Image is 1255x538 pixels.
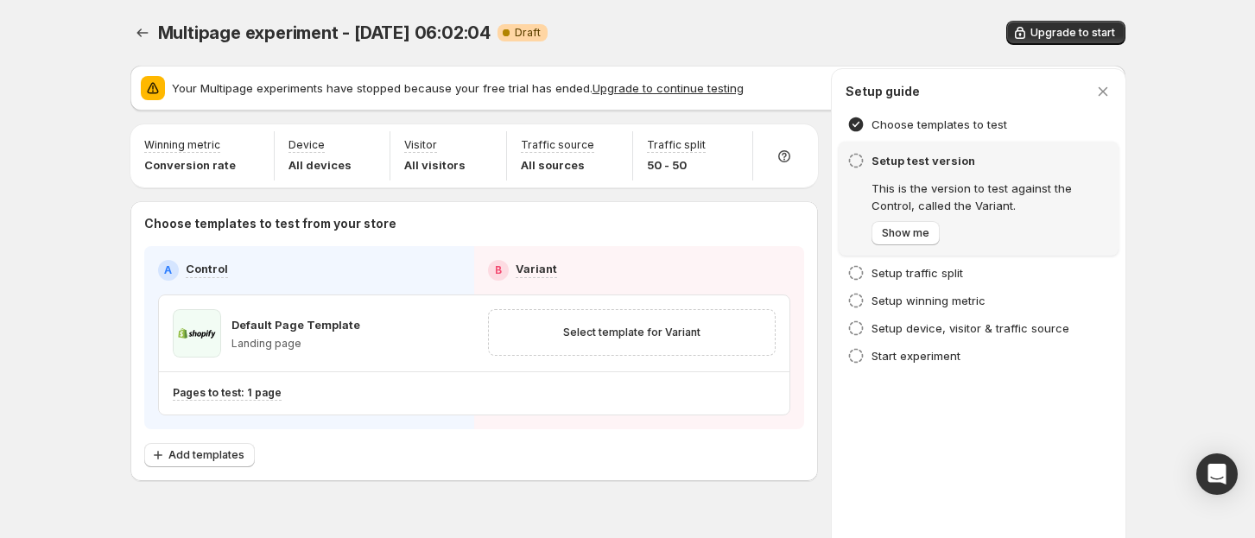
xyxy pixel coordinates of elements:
p: Winning metric [144,138,220,152]
h4: Setup winning metric [872,292,986,309]
p: Traffic source [521,138,594,152]
p: Variant [516,260,557,277]
p: Your Multipage experiments have stopped because your free trial has ended. [172,79,1115,97]
p: Choose templates to test from your store [144,215,804,232]
p: All visitors [404,156,466,174]
p: All devices [288,156,352,174]
p: This is the version to test against the Control, called the Variant. [872,180,1110,214]
button: Experiments [130,21,155,45]
p: Control [186,260,228,277]
button: Select template for Variant [553,320,711,345]
button: Show me [872,221,940,245]
span: Show me [882,226,929,240]
h3: Setup guide [846,83,920,100]
h4: Setup traffic split [872,264,963,282]
h4: Setup device, visitor & traffic source [872,320,1069,337]
span: Upgrade to start [1030,26,1115,40]
img: Default Page Template [173,309,221,358]
span: Select template for Variant [563,326,700,339]
h4: Choose templates to test [872,116,1007,133]
p: Traffic split [647,138,706,152]
h4: Setup test version [872,152,1110,169]
div: Open Intercom Messenger [1196,453,1238,495]
p: Default Page Template [231,316,360,333]
p: Conversion rate [144,156,236,174]
button: Upgrade to start [1006,21,1125,45]
span: Draft [515,26,541,40]
p: All sources [521,156,594,174]
span: Add templates [168,448,244,462]
p: Device [288,138,325,152]
span: Multipage experiment - [DATE] 06:02:04 [158,22,491,43]
h4: Start experiment [872,347,960,364]
h2: B [495,263,502,277]
h2: A [164,263,172,277]
button: Add templates [144,443,255,467]
p: 50 - 50 [647,156,706,174]
p: Visitor [404,138,437,152]
p: Landing page [231,337,360,351]
p: Pages to test: 1 page [173,386,282,400]
button: Upgrade to continue testing [593,81,744,95]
